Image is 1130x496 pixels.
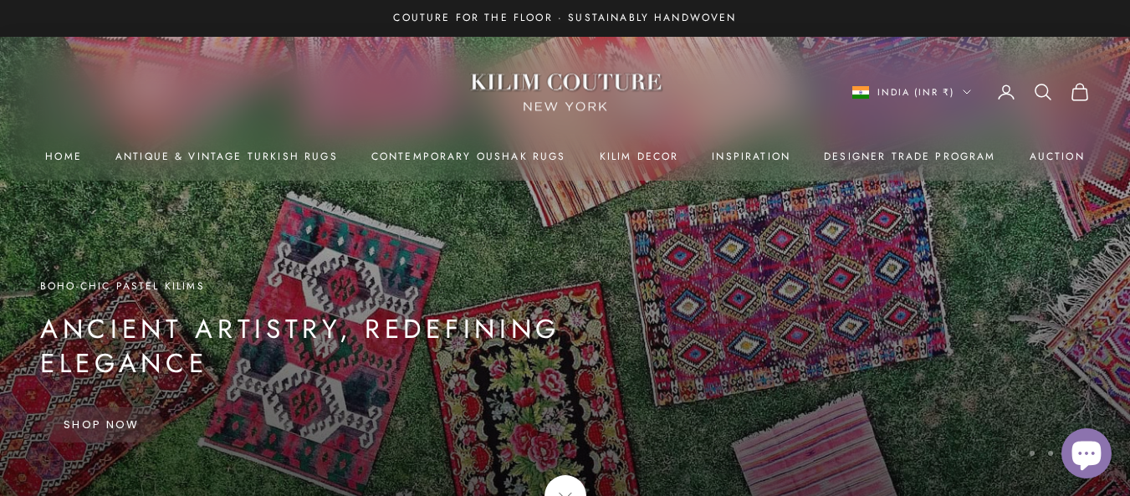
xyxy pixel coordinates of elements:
[40,407,163,442] a: Shop Now
[824,148,996,165] a: Designer Trade Program
[877,84,954,100] span: India (INR ₹)
[371,148,566,165] a: Contemporary Oushak Rugs
[600,148,679,165] summary: Kilim Decor
[40,278,693,294] p: Boho-Chic Pastel Kilims
[45,148,82,165] a: Home
[852,84,971,100] button: Change country or currency
[40,148,1090,165] nav: Primary navigation
[1056,428,1117,483] inbox-online-store-chat: Shopify online store chat
[852,86,869,99] img: India
[1030,148,1085,165] a: Auction
[40,312,693,381] p: Ancient Artistry, Redefining Elegance
[393,10,736,27] p: Couture for the Floor · Sustainably Handwoven
[712,148,790,165] a: Inspiration
[852,82,1090,102] nav: Secondary navigation
[115,148,338,165] a: Antique & Vintage Turkish Rugs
